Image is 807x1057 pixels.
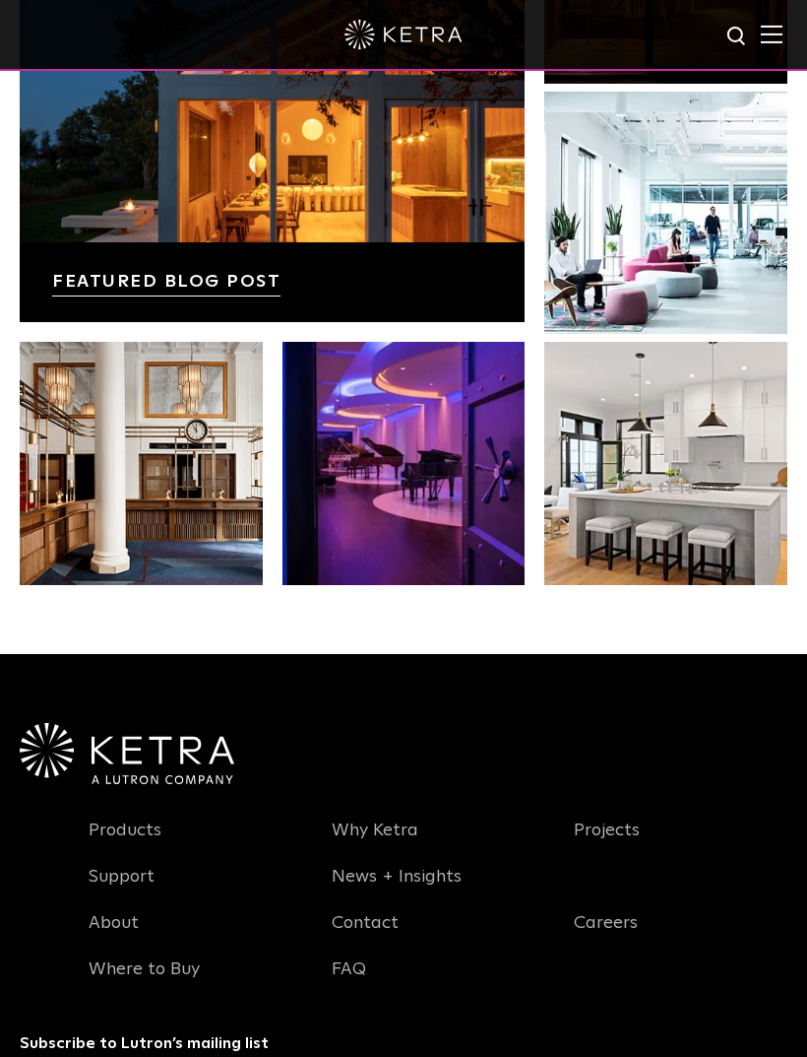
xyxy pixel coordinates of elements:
[574,820,640,865] a: Projects
[332,820,418,865] a: Why Ketra
[20,723,234,784] img: Ketra-aLutronCo_White_RGB
[574,912,638,958] a: Careers
[89,866,155,911] a: Support
[89,819,787,911] div: Navigation Menu
[332,912,399,958] a: Contact
[761,25,782,43] img: Hamburger%20Nav.svg
[89,912,139,958] a: About
[332,958,366,1004] a: FAQ
[89,911,787,1004] div: Navigation Menu
[20,1033,787,1054] h3: Subscribe to Lutron’s mailing list
[89,820,161,865] a: Products
[332,866,462,911] a: News + Insights
[725,25,750,49] img: search icon
[344,20,463,49] img: ketra-logo-2019-white
[89,958,200,1004] a: Where to Buy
